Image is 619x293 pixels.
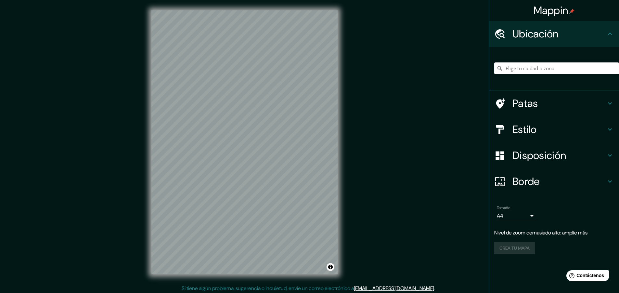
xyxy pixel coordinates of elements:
[327,263,334,271] button: Activar o desactivar atribución
[489,142,619,168] div: Disposición
[435,285,436,292] font: .
[512,123,537,136] font: Estilo
[512,27,559,41] font: Ubicación
[182,285,354,292] font: Si tiene algún problema, sugerencia o inquietud, envíe un correo electrónico a
[489,90,619,116] div: Patas
[434,285,435,292] font: .
[561,268,612,286] iframe: Lanzador de widgets de ayuda
[512,149,566,162] font: Disposición
[494,229,587,236] font: Nivel de zoom demasiado alto: amplíe más
[497,211,536,221] div: A4
[489,116,619,142] div: Estilo
[489,21,619,47] div: Ubicación
[512,175,540,188] font: Borde
[512,97,538,110] font: Patas
[489,168,619,194] div: Borde
[569,9,574,14] img: pin-icon.png
[354,285,434,292] a: [EMAIL_ADDRESS][DOMAIN_NAME]
[494,62,619,74] input: Elige tu ciudad o zona
[497,212,503,219] font: A4
[534,4,568,17] font: Mappin
[497,205,510,210] font: Tamaño
[436,285,437,292] font: .
[151,10,338,274] canvas: Mapa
